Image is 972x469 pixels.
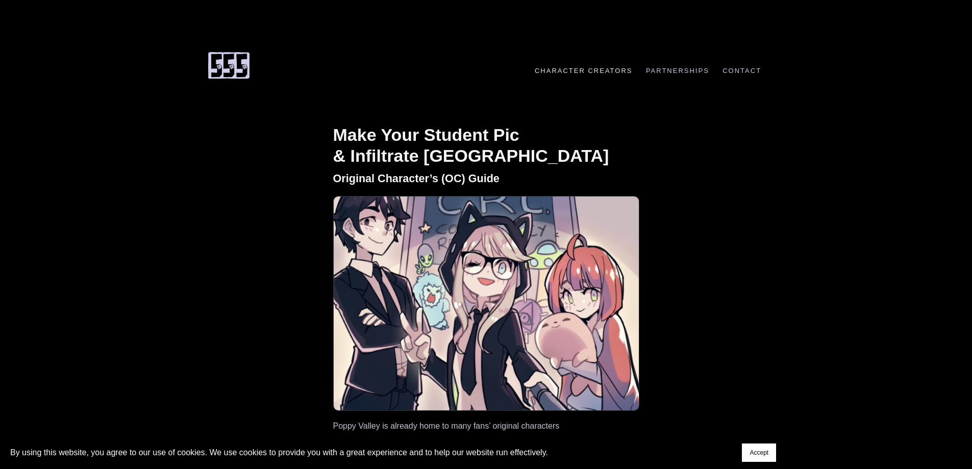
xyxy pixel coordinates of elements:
p: Poppy Valley is already home to many fans’ original characters [333,421,639,431]
a: Character Creators [530,67,638,75]
a: Partnerships [641,67,715,75]
h2: Original Character’s (OC) Guide [333,171,639,186]
a: 555 Comic [206,57,252,72]
a: Contact [717,67,767,75]
button: Accept [742,443,776,462]
h1: Make Your Student Pic & Infiltrate [GEOGRAPHIC_DATA] [333,125,639,166]
span: Accept [750,449,768,456]
p: By using this website, you agree to our use of cookies. We use cookies to provide you with a grea... [10,446,548,459]
img: 555 Comic [206,51,252,80]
